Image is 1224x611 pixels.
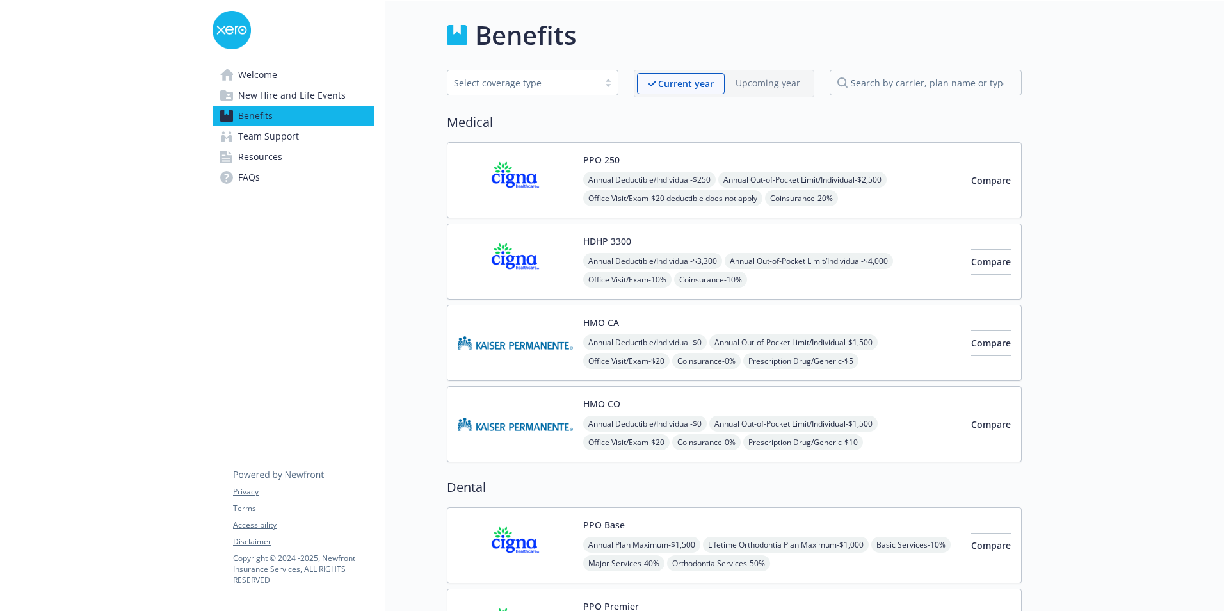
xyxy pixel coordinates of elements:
[447,113,1022,132] h2: Medical
[971,168,1011,193] button: Compare
[703,537,869,553] span: Lifetime Orthodontia Plan Maximum - $1,000
[830,70,1022,95] input: search by carrier, plan name or type
[971,533,1011,558] button: Compare
[213,147,374,167] a: Resources
[213,167,374,188] a: FAQs
[213,65,374,85] a: Welcome
[238,106,273,126] span: Benefits
[583,434,670,450] span: Office Visit/Exam - $20
[583,537,700,553] span: Annual Plan Maximum - $1,500
[765,190,838,206] span: Coinsurance - 20%
[583,316,619,329] button: HMO CA
[233,553,374,585] p: Copyright © 2024 - 2025 , Newfront Insurance Services, ALL RIGHTS RESERVED
[475,16,576,54] h1: Benefits
[583,253,722,269] span: Annual Deductible/Individual - $3,300
[583,518,625,532] button: PPO Base
[725,73,811,94] span: Upcoming year
[454,76,592,90] div: Select coverage type
[213,85,374,106] a: New Hire and Life Events
[743,353,858,369] span: Prescription Drug/Generic - $5
[672,353,741,369] span: Coinsurance - 0%
[233,536,374,548] a: Disclaimer
[971,249,1011,275] button: Compare
[583,334,707,350] span: Annual Deductible/Individual - $0
[238,85,346,106] span: New Hire and Life Events
[233,519,374,531] a: Accessibility
[583,234,631,248] button: HDHP 3300
[583,190,762,206] span: Office Visit/Exam - $20 deductible does not apply
[238,126,299,147] span: Team Support
[233,486,374,498] a: Privacy
[458,518,573,573] img: CIGNA carrier logo
[658,77,714,90] p: Current year
[233,503,374,514] a: Terms
[971,539,1011,551] span: Compare
[971,412,1011,437] button: Compare
[743,434,863,450] span: Prescription Drug/Generic - $10
[971,418,1011,430] span: Compare
[583,272,672,288] span: Office Visit/Exam - 10%
[736,76,800,90] p: Upcoming year
[213,126,374,147] a: Team Support
[458,153,573,208] img: CIGNA carrier logo
[971,174,1011,186] span: Compare
[583,397,620,411] button: HMO CO
[709,334,878,350] span: Annual Out-of-Pocket Limit/Individual - $1,500
[583,172,716,188] span: Annual Deductible/Individual - $250
[971,337,1011,349] span: Compare
[238,65,277,85] span: Welcome
[447,478,1022,497] h2: Dental
[458,234,573,289] img: CIGNA carrier logo
[458,397,573,452] img: Kaiser Permanente of Colorado carrier logo
[238,167,260,188] span: FAQs
[583,353,670,369] span: Office Visit/Exam - $20
[709,416,878,432] span: Annual Out-of-Pocket Limit/Individual - $1,500
[971,330,1011,356] button: Compare
[213,106,374,126] a: Benefits
[971,256,1011,268] span: Compare
[238,147,282,167] span: Resources
[674,272,747,288] span: Coinsurance - 10%
[871,537,951,553] span: Basic Services - 10%
[583,416,707,432] span: Annual Deductible/Individual - $0
[718,172,887,188] span: Annual Out-of-Pocket Limit/Individual - $2,500
[583,555,664,571] span: Major Services - 40%
[672,434,741,450] span: Coinsurance - 0%
[458,316,573,370] img: Kaiser Permanente Insurance Company carrier logo
[725,253,893,269] span: Annual Out-of-Pocket Limit/Individual - $4,000
[583,153,620,167] button: PPO 250
[667,555,770,571] span: Orthodontia Services - 50%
